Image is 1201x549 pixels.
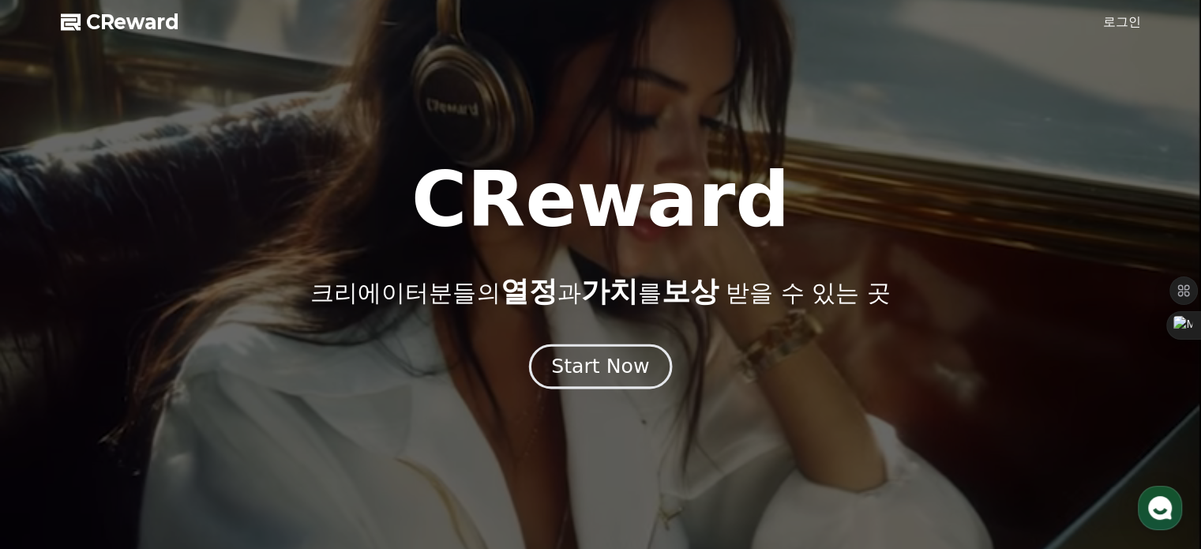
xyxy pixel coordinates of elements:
[204,418,303,457] a: 설정
[86,9,179,35] span: CReward
[1103,13,1141,32] a: 로그인
[529,344,672,389] button: Start Now
[500,275,557,307] span: 열정
[661,275,718,307] span: 보상
[310,276,890,307] p: 크리에이터분들의 과 를 받을 수 있는 곳
[61,9,179,35] a: CReward
[411,162,790,238] h1: CReward
[104,418,204,457] a: 대화
[532,361,669,376] a: Start Now
[50,442,59,454] span: 홈
[580,275,637,307] span: 가치
[144,442,163,455] span: 대화
[551,353,649,380] div: Start Now
[5,418,104,457] a: 홈
[244,442,263,454] span: 설정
